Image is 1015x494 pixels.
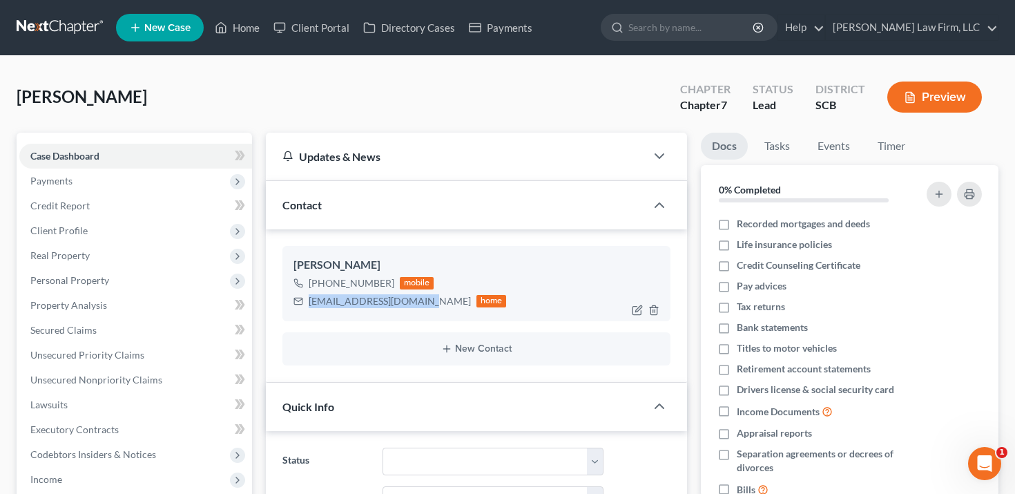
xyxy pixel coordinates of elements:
[737,300,785,314] span: Tax returns
[778,15,824,40] a: Help
[30,175,72,187] span: Payments
[887,82,982,113] button: Preview
[753,133,801,160] a: Tasks
[737,217,870,231] span: Recorded mortgages and deeds
[17,86,147,106] span: [PERSON_NAME]
[267,15,356,40] a: Client Portal
[30,324,97,336] span: Secured Claims
[356,15,462,40] a: Directory Cases
[721,98,727,111] span: 7
[275,448,376,475] label: Status
[282,198,322,211] span: Contact
[737,258,860,272] span: Credit Counseling Certificate
[19,318,252,343] a: Secured Claims
[30,225,88,236] span: Client Profile
[30,150,99,162] span: Case Dashboard
[19,144,252,169] a: Case Dashboard
[30,399,68,410] span: Lawsuits
[826,15,998,40] a: [PERSON_NAME] Law Firm, LLC
[680,97,731,113] div: Chapter
[806,133,861,160] a: Events
[30,200,90,211] span: Credit Report
[737,321,808,334] span: Bank statements
[737,238,832,251] span: Life insurance policies
[867,133,916,160] a: Timer
[282,400,334,413] span: Quick Info
[208,15,267,40] a: Home
[30,274,109,286] span: Personal Property
[30,424,119,435] span: Executory Contracts
[19,392,252,417] a: Lawsuits
[19,368,252,392] a: Unsecured Nonpriority Claims
[737,447,912,475] span: Separation agreements or decrees of divorces
[309,276,394,290] div: [PHONE_NUMBER]
[30,448,156,460] span: Codebtors Insiders & Notices
[19,193,252,218] a: Credit Report
[737,405,820,419] span: Income Documents
[30,349,144,361] span: Unsecured Priority Claims
[19,293,252,318] a: Property Analysis
[737,383,894,397] span: Drivers license & social security card
[30,374,162,386] span: Unsecured Nonpriority Claims
[815,82,865,97] div: District
[293,257,660,274] div: [PERSON_NAME]
[462,15,539,40] a: Payments
[737,279,786,293] span: Pay advices
[968,447,1001,480] iframe: Intercom live chat
[737,426,812,440] span: Appraisal reports
[400,277,434,289] div: mobile
[737,362,871,376] span: Retirement account statements
[30,473,62,485] span: Income
[19,343,252,368] a: Unsecured Priority Claims
[19,417,252,442] a: Executory Contracts
[719,184,781,196] strong: 0% Completed
[144,23,191,33] span: New Case
[737,341,837,355] span: Titles to motor vehicles
[996,447,1007,458] span: 1
[30,249,90,261] span: Real Property
[309,294,471,308] div: [EMAIL_ADDRESS][DOMAIN_NAME]
[753,97,793,113] div: Lead
[293,343,660,354] button: New Contact
[815,97,865,113] div: SCB
[30,299,107,311] span: Property Analysis
[753,82,793,97] div: Status
[680,82,731,97] div: Chapter
[282,149,630,164] div: Updates & News
[628,15,755,40] input: Search by name...
[476,295,507,307] div: home
[701,133,748,160] a: Docs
